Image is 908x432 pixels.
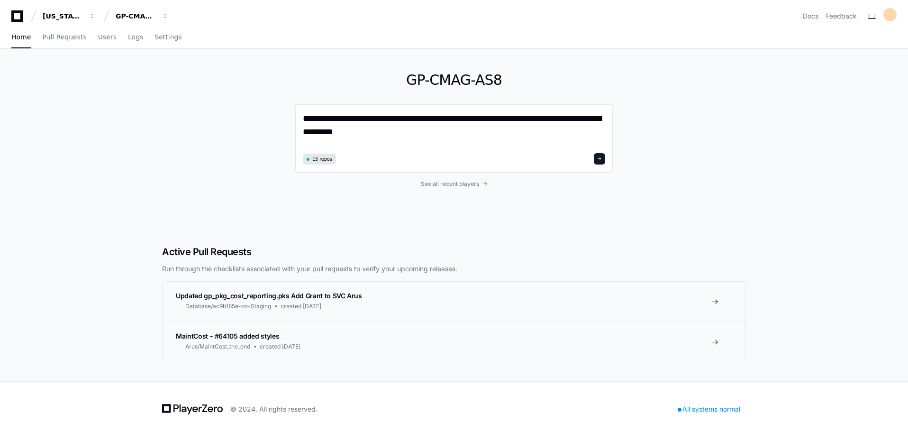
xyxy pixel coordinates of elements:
[163,282,745,322] a: Updated gp_pkg_cost_reporting.pks Add Grant to SVC ArusDatabase/ac9b185e-on-Stagingcreated [DATE]
[295,72,613,89] h1: GP-CMAG-AS8
[42,34,86,40] span: Pull Requests
[185,303,271,310] span: Database/ac9b185e-on-Staging
[154,34,182,40] span: Settings
[163,322,745,362] a: MaintCost - #64105 added stylesArus/MaintCost_the_endcreated [DATE]
[421,180,479,188] span: See all recent players
[176,292,362,300] span: Updated gp_pkg_cost_reporting.pks Add Grant to SVC Arus
[39,8,100,25] button: [US_STATE] Pacific
[176,332,279,340] span: MaintCost - #64105 added styles
[128,34,143,40] span: Logs
[11,34,31,40] span: Home
[826,11,857,21] button: Feedback
[11,27,31,48] a: Home
[295,180,613,188] a: See all recent players
[98,27,117,48] a: Users
[185,343,250,350] span: Arus/MaintCost_the_end
[112,8,173,25] button: GP-CMAG-AS8
[281,303,321,310] span: created [DATE]
[260,343,300,350] span: created [DATE]
[154,27,182,48] a: Settings
[43,11,83,21] div: [US_STATE] Pacific
[672,403,746,416] div: All systems normal
[42,27,86,48] a: Pull Requests
[312,156,332,163] span: 15 repos
[230,404,318,414] div: © 2024. All rights reserved.
[116,11,156,21] div: GP-CMAG-AS8
[162,264,746,274] p: Run through the checklists associated with your pull requests to verify your upcoming releases.
[128,27,143,48] a: Logs
[803,11,818,21] a: Docs
[162,245,746,258] h2: Active Pull Requests
[98,34,117,40] span: Users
